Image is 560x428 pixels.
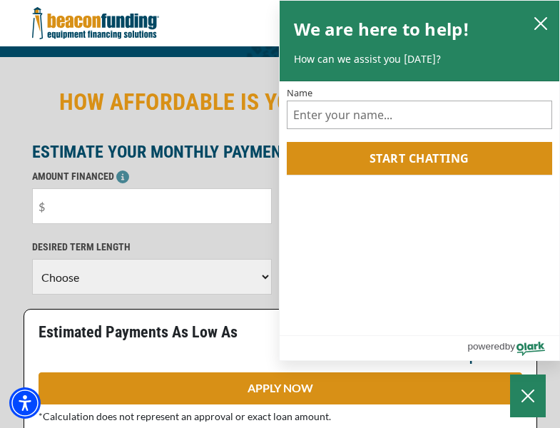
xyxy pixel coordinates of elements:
span: *Calculation does not represent an approval or exact loan amount. [39,410,331,422]
a: APPLY NOW [39,372,522,404]
span: powered [467,337,504,355]
p: AMOUNT FINANCED [32,168,272,185]
div: Accessibility Menu [9,387,41,419]
input: Name [287,101,553,129]
h2: We are here to help! [294,15,470,44]
label: Name [287,88,553,98]
a: Powered by Olark [467,336,559,360]
span: by [505,337,515,355]
p: DESIRED TERM LENGTH [32,238,272,255]
input: $ [32,188,272,224]
button: Close Chatbox [510,374,546,417]
button: close chatbox [529,13,552,33]
p: ESTIMATE YOUR MONTHLY PAYMENT [32,143,529,160]
p: How can we assist you [DATE]? [294,52,546,66]
p: Estimated Payments As Low As [39,324,272,341]
h2: HOW AFFORDABLE IS YOUR NEXT TOW TRUCK? [32,86,529,118]
button: Start chatting [287,142,553,175]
